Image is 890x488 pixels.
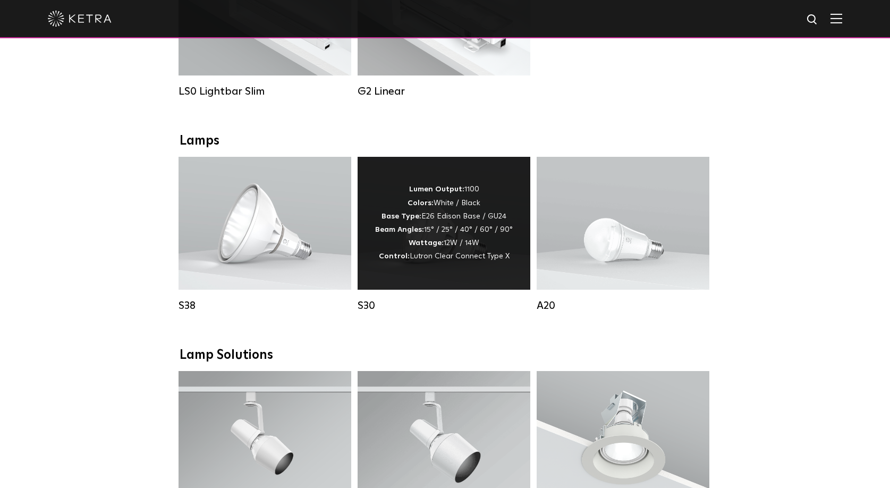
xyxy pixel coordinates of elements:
[379,253,410,260] strong: Control:
[48,11,112,27] img: ketra-logo-2019-white
[179,157,351,312] a: S38 Lumen Output:1100Colors:White / BlackBase Type:E26 Edison Base / GU24Beam Angles:10° / 25° / ...
[409,239,444,247] strong: Wattage:
[409,186,464,193] strong: Lumen Output:
[358,299,530,312] div: S30
[358,85,530,98] div: G2 Linear
[830,13,842,23] img: Hamburger%20Nav.svg
[537,157,709,312] a: A20 Lumen Output:600 / 800Colors:White / BlackBase Type:E26 Edison Base / GU24Beam Angles:Omni-Di...
[180,133,711,149] div: Lamps
[375,226,424,233] strong: Beam Angles:
[408,199,434,207] strong: Colors:
[180,348,711,363] div: Lamp Solutions
[806,13,819,27] img: search icon
[382,213,421,220] strong: Base Type:
[537,299,709,312] div: A20
[410,253,510,260] span: Lutron Clear Connect Type X
[179,299,351,312] div: S38
[358,157,530,312] a: S30 Lumen Output:1100Colors:White / BlackBase Type:E26 Edison Base / GU24Beam Angles:15° / 25° / ...
[179,85,351,98] div: LS0 Lightbar Slim
[375,183,513,263] div: 1100 White / Black E26 Edison Base / GU24 15° / 25° / 40° / 60° / 90° 12W / 14W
